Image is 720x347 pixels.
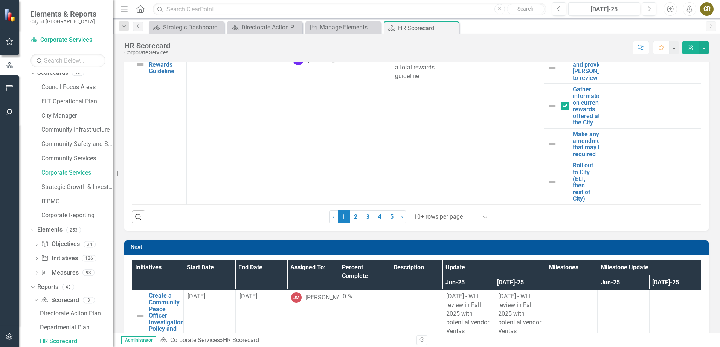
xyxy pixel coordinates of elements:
[544,84,599,129] td: Double-Click to Edit Right Click for Context Menu
[391,52,442,205] td: Double-Click to Edit
[30,36,105,45] a: Corporate Services
[507,4,545,14] button: Search
[38,335,113,347] a: HR Scorecard
[650,128,701,160] td: Double-Click to Edit
[83,297,95,303] div: 3
[160,336,411,345] div: »
[386,210,398,223] a: 5
[544,52,599,84] td: Double-Click to Edit Right Click for Context Menu
[548,101,557,111] img: Not Defined
[37,226,63,234] a: Elements
[307,23,379,32] a: Manage Elements
[398,23,457,33] div: HR Scorecard
[30,9,96,18] span: Elements & Reports
[72,70,84,76] div: 10
[41,154,113,163] a: Community Services
[239,293,257,300] span: [DATE]
[544,128,599,160] td: Double-Click to Edit Right Click for Context Menu
[305,293,351,302] div: [PERSON_NAME]
[30,18,96,25] small: City of [GEOGRAPHIC_DATA]
[493,52,544,205] td: Double-Click to Edit
[136,60,145,69] img: Not Defined
[163,23,222,32] div: Strategic Dashboard
[548,140,557,149] img: Not Defined
[41,183,113,192] a: Strategic Growth & Investment
[41,269,78,277] a: Measures
[650,52,701,84] td: Double-Click to Edit
[151,23,222,32] a: Strategic Dashboard
[340,52,391,205] td: Double-Click to Edit
[41,169,113,177] a: Corporate Services
[40,324,113,331] div: Departmental Plan
[121,336,156,344] span: Administrator
[132,52,187,205] td: Double-Click to Edit Right Click for Context Menu
[338,210,350,223] span: 1
[41,296,79,305] a: Scorecard
[573,86,604,126] a: Gather information on current rewards offered at the City
[149,292,184,339] a: Create a Community Peace Officer Investigation Policy and Process
[320,23,379,32] div: Manage Elements
[41,112,113,120] a: City Manager
[149,55,183,75] a: Total Rewards Guideline
[238,52,289,205] td: Double-Click to Edit
[41,211,113,220] a: Corporate Reporting
[700,2,714,16] button: CR
[544,160,599,205] td: Double-Click to Edit Right Click for Context Menu
[289,52,340,205] td: Double-Click to Edit
[41,83,113,92] a: Council Focus Areas
[350,210,362,223] a: 2
[131,244,705,250] h3: Next
[548,63,557,72] img: Not Defined
[41,126,113,134] a: Community Infrastructure
[124,50,170,55] div: Corporate Services
[223,336,259,344] div: HR Scorecard
[573,55,666,81] a: Draft the Total rewards guideline and provide to [PERSON_NAME]/[PERSON_NAME] to review
[343,292,386,301] div: 0 %
[82,270,95,276] div: 93
[599,84,650,129] td: Double-Click to Edit
[41,197,113,206] a: ITPMO
[30,54,105,67] input: Search Below...
[40,338,113,345] div: HR Scorecard
[84,241,96,247] div: 34
[153,3,546,16] input: Search ClearPoint...
[41,140,113,149] a: Community Safety and Social Services
[362,210,374,223] a: 3
[442,52,493,205] td: Double-Click to Edit
[4,9,17,22] img: ClearPoint Strategy
[136,311,145,320] img: Not Defined
[333,213,335,220] span: ‹
[41,240,79,249] a: Objectives
[40,310,113,317] div: Directorate Action Plan
[650,160,701,205] td: Double-Click to Edit
[599,52,650,84] td: Double-Click to Edit
[229,23,301,32] a: Directorate Action Plan
[66,227,81,233] div: 253
[395,55,437,80] span: Development of a total rewards guideline
[291,292,302,303] div: JM
[37,283,58,292] a: Reports
[41,97,113,106] a: ELT Operational Plan
[650,84,701,129] td: Double-Click to Edit
[38,307,113,319] a: Directorate Action Plan
[82,255,96,262] div: 126
[124,41,170,50] div: HR Scorecard
[573,162,595,202] a: Roll out to City (ELT, then rest of City)
[573,131,609,157] a: Make any amendments that may be required
[599,128,650,160] td: Double-Click to Edit
[187,52,238,205] td: Double-Click to Edit
[599,160,650,205] td: Double-Click to Edit
[170,336,220,344] a: Corporate Services
[241,23,301,32] div: Directorate Action Plan
[517,6,534,12] span: Search
[401,213,403,220] span: ›
[548,178,557,187] img: Not Defined
[62,284,74,290] div: 43
[38,321,113,333] a: Departmental Plan
[188,293,205,300] span: [DATE]
[571,5,638,14] div: [DATE]-25
[374,210,386,223] a: 4
[568,2,640,16] button: [DATE]-25
[37,69,68,77] a: Scorecards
